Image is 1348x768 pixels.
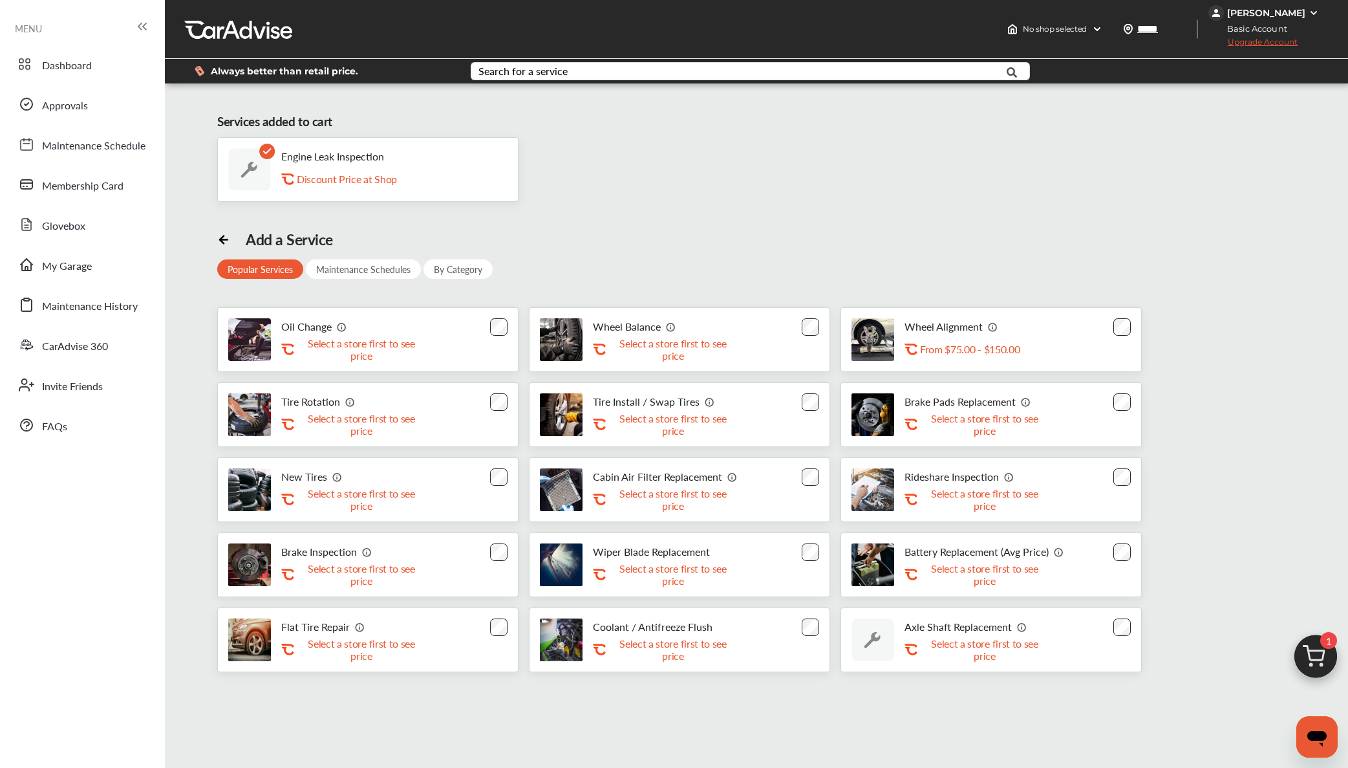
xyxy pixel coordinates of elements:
[904,470,999,483] p: Rideshare Inspection
[1007,24,1018,34] img: header-home-logo.8d720a4f.svg
[211,67,358,76] span: Always better than retail price.
[42,218,85,235] span: Glovebox
[1021,397,1031,407] img: info_icon_vector.svg
[540,619,583,661] img: engine-cooling-thumb.jpg
[1208,37,1298,53] span: Upgrade Account
[593,470,722,483] p: Cabin Air Filter Replacement
[851,468,894,511] img: rideshare-visual-inspection-thumb.jpg
[1017,622,1027,632] img: info_icon_vector.svg
[851,619,894,661] img: default_wrench_icon.d1a43860.svg
[281,395,340,408] p: Tire Rotation
[12,408,152,442] a: FAQs
[337,322,347,332] img: info_icon_vector.svg
[42,138,145,155] span: Maintenance Schedule
[540,318,583,361] img: tire-wheel-balance-thumb.jpg
[904,620,1012,633] p: Axle Shaft Replacement
[12,47,152,81] a: Dashboard
[12,127,152,161] a: Maintenance Schedule
[228,468,271,511] img: new-tires-thumb.jpg
[12,328,152,362] a: CarAdvise 360
[727,472,738,482] img: info_icon_vector.svg
[42,298,138,315] span: Maintenance History
[332,472,343,482] img: info_icon_vector.svg
[15,23,42,34] span: MENU
[42,98,88,115] span: Approvals
[1054,547,1064,557] img: info_icon_vector.svg
[281,320,332,333] p: Oil Change
[12,288,152,322] a: Maintenance History
[281,150,384,162] p: Engine Leak Inspection
[920,637,1049,662] p: Select a store first to see price
[608,487,738,512] p: Select a store first to see price
[1123,24,1133,34] img: location_vector.a44bc228.svg
[593,620,712,633] p: Coolant / Antifreeze Flush
[920,412,1049,437] p: Select a store first to see price
[540,543,583,586] img: thumb_Wipers.jpg
[12,368,152,402] a: Invite Friends
[12,208,152,241] a: Glovebox
[608,562,738,587] p: Select a store first to see price
[593,395,700,408] p: Tire Install / Swap Tires
[593,320,661,333] p: Wheel Balance
[851,543,894,586] img: battery-replacement-thumb.jpg
[705,397,715,407] img: info_icon_vector.svg
[42,338,108,355] span: CarAdvise 360
[228,619,271,661] img: flat-tire-repair-thumb.jpg
[851,318,894,361] img: wheel-alignment-thumb.jpg
[1197,19,1198,39] img: header-divider.bc55588e.svg
[423,259,493,279] div: By Category
[608,412,738,437] p: Select a store first to see price
[904,545,1049,558] p: Battery Replacement (Avg Price)
[1296,716,1338,758] iframe: Button to launch messaging window
[228,318,271,361] img: oil-change-thumb.jpg
[246,230,333,248] div: Add a Service
[297,562,426,587] p: Select a store first to see price
[42,58,92,74] span: Dashboard
[228,148,271,191] img: default_wrench_icon.d1a43860.svg
[12,87,152,121] a: Approvals
[297,337,426,362] p: Select a store first to see price
[362,547,372,557] img: info_icon_vector.svg
[42,258,92,275] span: My Garage
[297,487,426,512] p: Select a store first to see price
[988,322,998,332] img: info_icon_vector.svg
[904,395,1016,408] p: Brake Pads Replacement
[297,173,426,185] div: Discount Price at Shop
[478,66,568,76] div: Search for a service
[12,168,152,201] a: Membership Card
[540,393,583,436] img: tire-install-swap-tires-thumb.jpg
[1320,632,1337,649] span: 1
[297,412,426,437] p: Select a store first to see price
[228,393,271,436] img: tire-rotation-thumb.jpg
[593,545,710,558] p: Wiper Blade Replacement
[920,562,1049,587] p: Select a store first to see price
[1023,24,1087,34] span: No shop selected
[608,637,738,662] p: Select a store first to see price
[281,545,357,558] p: Brake Inspection
[217,259,303,279] div: Popular Services
[12,248,152,281] a: My Garage
[1208,5,1224,21] img: jVpblrzwTbfkPYzPPzSLxeg0AAAAASUVORK5CYII=
[42,379,103,395] span: Invite Friends
[540,468,583,511] img: cabin-air-filter-replacement-thumb.jpg
[666,322,676,332] img: info_icon_vector.svg
[1285,629,1347,691] img: cart_icon.3d0951e8.svg
[920,343,1020,355] p: From $75.00 - $150.00
[42,178,123,195] span: Membership Card
[1210,22,1297,36] span: Basic Account
[608,337,738,362] p: Select a store first to see price
[228,543,271,586] img: brake-inspection-thumb.jpg
[281,470,327,483] p: New Tires
[1092,24,1102,34] img: header-down-arrow.9dd2ce7d.svg
[42,419,67,435] span: FAQs
[851,393,894,436] img: brake-pads-replacement-thumb.jpg
[195,65,204,76] img: dollor_label_vector.a70140d1.svg
[904,320,983,333] p: Wheel Alignment
[217,113,332,131] div: Services added to cart
[281,620,350,633] p: Flat Tire Repair
[306,259,421,279] div: Maintenance Schedules
[1004,472,1014,482] img: info_icon_vector.svg
[1309,8,1319,18] img: WGsFRI8htEPBVLJbROoPRyZpYNWhNONpIPPETTm6eUC0GeLEiAAAAAElFTkSuQmCC
[345,397,356,407] img: info_icon_vector.svg
[355,622,365,632] img: info_icon_vector.svg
